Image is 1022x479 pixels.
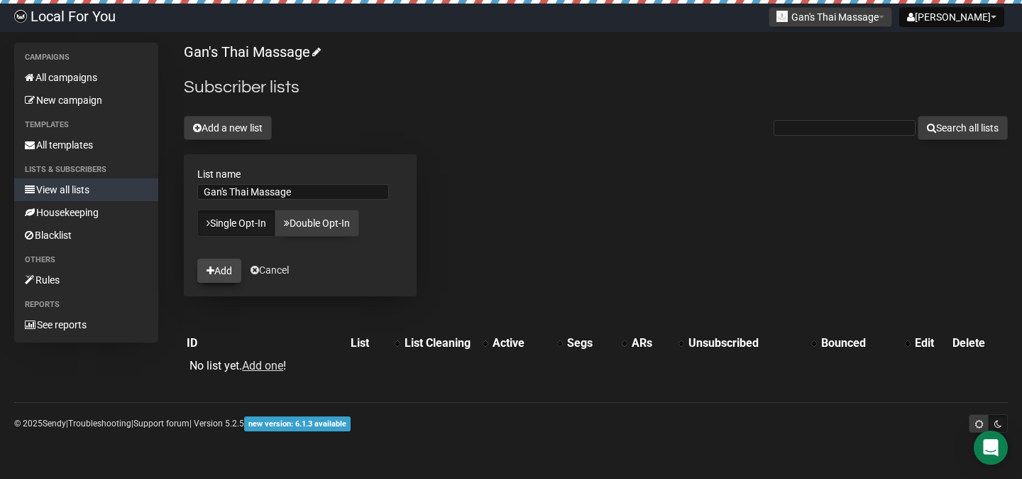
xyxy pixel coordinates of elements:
[14,201,158,224] a: Housekeeping
[14,296,158,313] li: Reports
[769,7,892,27] button: Gan's Thai Massage
[197,210,275,237] a: Single Opt-In
[974,431,1008,465] div: Open Intercom Messenger
[43,419,66,429] a: Sendy
[184,43,319,60] a: Gan's Thai Massage
[14,313,158,336] a: See reports
[251,264,289,276] a: Cancel
[184,353,348,379] td: No list yet. !
[275,210,359,237] a: Double Opt-In
[899,7,1004,27] button: [PERSON_NAME]
[197,168,403,181] label: List name
[14,66,158,89] a: All campaigns
[184,75,1008,100] h2: Subscriber lists
[197,184,389,200] input: The name of your new list
[197,259,241,283] button: Add
[133,419,189,429] a: Support forum
[493,336,550,350] div: Active
[14,49,158,66] li: Campaigns
[950,333,1008,353] th: Delete: No sort applied, sorting is disabled
[14,252,158,269] li: Others
[490,333,564,353] th: Active: No sort applied, activate to apply an ascending sort
[915,336,947,350] div: Edit
[632,336,671,350] div: ARs
[14,269,158,291] a: Rules
[14,134,158,156] a: All templates
[821,336,898,350] div: Bounced
[14,178,158,201] a: View all lists
[564,333,629,353] th: Segs: No sort applied, activate to apply an ascending sort
[14,224,158,247] a: Blacklist
[402,333,490,353] th: List Cleaning: No sort applied, activate to apply an ascending sort
[912,333,950,353] th: Edit: No sort applied, sorting is disabled
[184,333,348,353] th: ID: No sort applied, sorting is disabled
[818,333,912,353] th: Bounced: No sort applied, activate to apply an ascending sort
[187,336,345,350] div: ID
[348,333,402,353] th: List: No sort applied, activate to apply an ascending sort
[184,116,272,140] button: Add a new list
[14,10,27,23] img: d61d2441668da63f2d83084b75c85b29
[351,336,388,350] div: List
[918,116,1008,140] button: Search all lists
[567,336,615,350] div: Segs
[686,333,818,353] th: Unsubscribed: No sort applied, activate to apply an ascending sort
[688,336,804,350] div: Unsubscribed
[14,161,158,178] li: Lists & subscribers
[14,416,351,431] p: © 2025 | | | Version 5.2.5
[405,336,476,350] div: List Cleaning
[952,336,1005,350] div: Delete
[776,11,788,22] img: 955.png
[242,359,283,372] a: Add one
[629,333,686,353] th: ARs: No sort applied, activate to apply an ascending sort
[244,416,351,431] span: new version: 6.1.3 available
[68,419,131,429] a: Troubleshooting
[14,117,158,134] li: Templates
[14,89,158,112] a: New campaign
[244,419,351,429] a: new version: 6.1.3 available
